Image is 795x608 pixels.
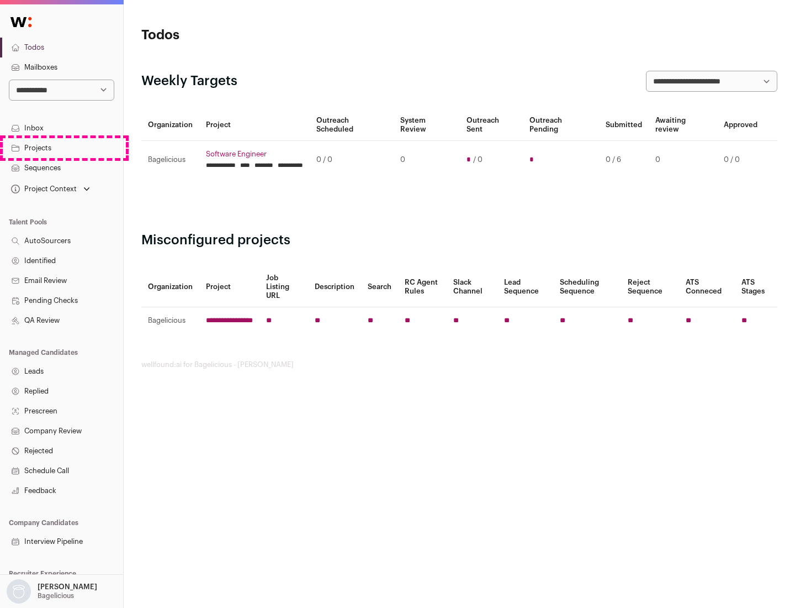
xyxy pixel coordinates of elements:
[717,109,764,141] th: Approved
[199,109,310,141] th: Project
[9,185,77,193] div: Project Context
[141,72,237,90] h2: Weekly Targets
[141,27,353,44] h1: Todos
[4,579,99,604] button: Open dropdown
[621,267,680,307] th: Reject Sequence
[447,267,497,307] th: Slack Channel
[199,267,259,307] th: Project
[473,155,483,164] span: / 0
[4,11,38,33] img: Wellfound
[679,267,734,307] th: ATS Conneced
[717,141,764,179] td: 0 / 0
[206,150,303,159] a: Software Engineer
[523,109,598,141] th: Outreach Pending
[7,579,31,604] img: nopic.png
[141,307,199,334] td: Bagelicious
[394,109,459,141] th: System Review
[141,232,777,249] h2: Misconfigured projects
[310,109,394,141] th: Outreach Scheduled
[497,267,553,307] th: Lead Sequence
[38,583,97,591] p: [PERSON_NAME]
[398,267,446,307] th: RC Agent Rules
[38,591,74,600] p: Bagelicious
[259,267,308,307] th: Job Listing URL
[361,267,398,307] th: Search
[9,181,92,197] button: Open dropdown
[310,141,394,179] td: 0 / 0
[141,360,777,369] footer: wellfound:ai for Bagelicious - [PERSON_NAME]
[735,267,777,307] th: ATS Stages
[649,141,717,179] td: 0
[553,267,621,307] th: Scheduling Sequence
[599,109,649,141] th: Submitted
[141,109,199,141] th: Organization
[308,267,361,307] th: Description
[141,267,199,307] th: Organization
[141,141,199,179] td: Bagelicious
[460,109,523,141] th: Outreach Sent
[599,141,649,179] td: 0 / 6
[649,109,717,141] th: Awaiting review
[394,141,459,179] td: 0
